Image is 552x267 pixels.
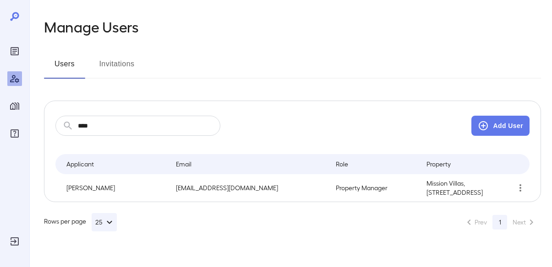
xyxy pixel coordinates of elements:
h2: Manage Users [44,18,139,35]
th: Property [419,154,495,174]
div: Reports [7,44,22,59]
button: Users [44,57,85,79]
th: Role [328,154,419,174]
div: FAQ [7,126,22,141]
p: Property Manager [336,183,412,192]
div: Rows per page [44,213,117,231]
button: page 1 [492,215,507,230]
nav: pagination navigation [459,215,541,230]
button: Add User [471,116,530,136]
p: [EMAIL_ADDRESS][DOMAIN_NAME] [176,183,321,192]
div: Manage Users [7,71,22,86]
div: Manage Properties [7,99,22,113]
th: Applicant [55,154,169,174]
table: simple table [55,154,530,202]
p: Mission Villas, [STREET_ADDRESS] [426,179,487,197]
button: Invitations [96,57,137,79]
div: Log Out [7,234,22,249]
th: Email [169,154,328,174]
button: 25 [92,213,117,231]
p: [PERSON_NAME] [66,183,161,192]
